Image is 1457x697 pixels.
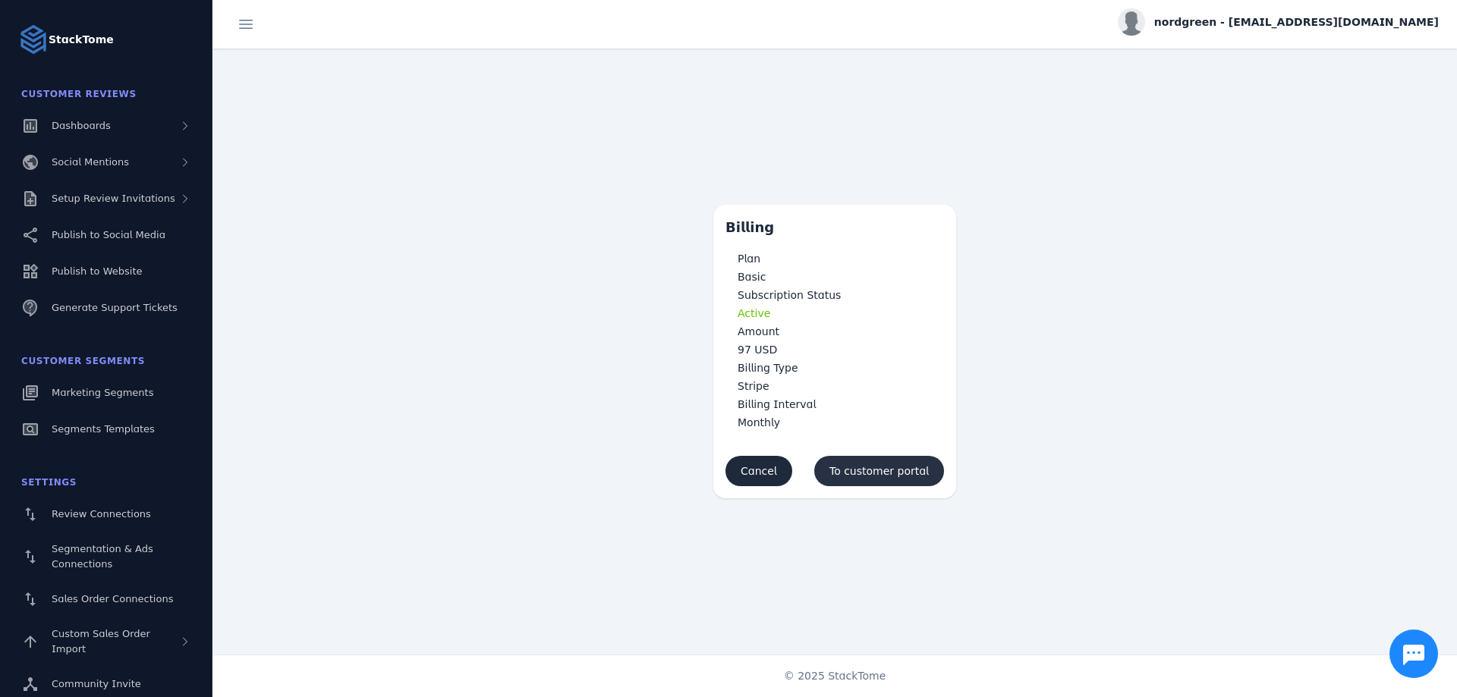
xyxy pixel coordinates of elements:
button: Cancel [725,456,792,486]
span: Active [738,307,770,319]
a: Generate Support Tickets [9,291,203,325]
span: Settings [21,477,77,488]
a: Review Connections [9,498,203,531]
span: Segments Templates [52,423,155,435]
span: Review Connections [52,508,151,520]
h3: Amount [738,322,932,341]
span: © 2025 StackTome [784,668,886,684]
span: Community Invite [52,678,141,689]
span: Custom Sales Order Import [52,628,150,655]
span: Segmentation & Ads Connections [52,543,153,570]
span: Basic [738,271,766,283]
a: Sales Order Connections [9,582,203,616]
span: To customer portal [829,466,929,476]
a: Publish to Social Media [9,218,203,252]
img: profile.jpg [1118,8,1145,36]
span: Social Mentions [52,156,129,168]
span: Publish to Website [52,265,142,277]
a: Segmentation & Ads Connections [9,534,203,579]
img: Logo image [18,24,49,55]
span: Sales Order Connections [52,593,173,604]
button: To customer portal [814,456,944,486]
span: Generate Support Tickets [52,302,178,313]
span: Dashboards [52,120,111,131]
a: Publish to Website [9,255,203,288]
span: Customer Segments [21,356,145,366]
h3: Billing Type [738,359,932,377]
button: nordgreen - [EMAIL_ADDRESS][DOMAIN_NAME] [1118,8,1439,36]
span: Setup Review Invitations [52,193,175,204]
div: Billing [725,217,786,237]
span: Stripe [738,380,769,392]
strong: StackTome [49,32,114,48]
span: Monthly [738,416,780,429]
a: Segments Templates [9,413,203,446]
span: 97 USD [738,344,777,356]
h3: Subscription Status [738,286,932,304]
span: Customer Reviews [21,89,137,99]
span: Marketing Segments [52,387,153,398]
span: Publish to Social Media [52,229,165,240]
span: Cancel [741,466,777,476]
a: Marketing Segments [9,376,203,410]
h3: Plan [738,250,932,268]
span: nordgreen - [EMAIL_ADDRESS][DOMAIN_NAME] [1154,14,1439,30]
h3: Billing Interval [738,395,932,413]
